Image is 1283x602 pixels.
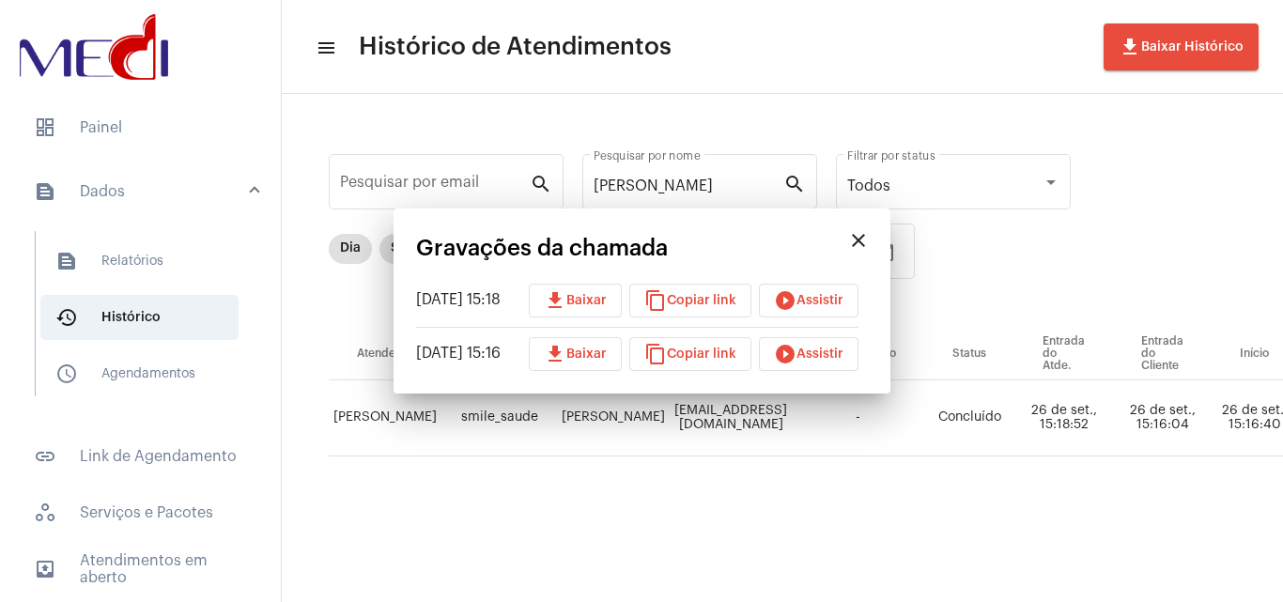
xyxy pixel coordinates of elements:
[40,351,239,396] span: Agendamentos
[34,180,251,203] mat-panel-title: Dados
[544,294,607,307] span: Baixar
[529,284,622,317] button: Baixar
[34,558,56,580] mat-icon: sidenav icon
[40,239,239,284] span: Relatórios
[359,32,672,62] span: Histórico de Atendimentos
[34,116,56,139] span: sidenav icon
[924,328,1014,380] th: Status
[557,380,670,456] td: [PERSON_NAME]
[329,234,372,264] mat-chip: Dia
[34,445,56,468] mat-icon: sidenav icon
[670,380,792,456] td: [EMAIL_ADDRESS][DOMAIN_NAME]
[644,347,736,361] span: Copiar link
[774,294,843,307] span: Assistir
[55,306,78,329] mat-icon: sidenav icon
[1113,380,1212,456] td: 26 de set., 15:16:04
[924,380,1014,456] td: Concluído
[1119,40,1244,54] span: Baixar Histórico
[544,289,566,312] mat-icon: download
[19,547,262,592] span: Atendimentos em aberto
[329,380,441,456] td: [PERSON_NAME]
[416,292,501,307] span: [DATE] 15:18
[19,490,262,535] span: Serviços e Pacotes
[316,37,334,59] mat-icon: sidenav icon
[1014,328,1113,380] th: Entrada do Atde.
[792,380,924,456] td: -
[19,105,262,150] span: Painel
[379,234,454,264] mat-chip: Semana
[529,337,622,371] button: Baixar
[774,343,796,365] mat-icon: play_circle_filled
[55,363,78,385] mat-icon: sidenav icon
[644,294,736,307] span: Copiar link
[629,337,751,371] button: Copiar link
[544,343,566,365] mat-icon: download
[759,284,858,317] button: Assistir
[1014,380,1113,456] td: 26 de set., 15:18:52
[759,337,858,371] button: Assistir
[774,289,796,312] mat-icon: play_circle_filled
[461,410,538,424] span: smile_saude
[340,178,530,194] input: Pesquisar por email
[629,284,751,317] button: Copiar link
[34,502,56,524] span: sidenav icon
[530,172,552,194] mat-icon: search
[847,229,870,252] mat-icon: close
[1119,36,1141,58] mat-icon: file_download
[329,328,441,380] th: Atendente
[544,347,607,361] span: Baixar
[594,178,783,194] input: Pesquisar por nome
[644,343,667,365] mat-icon: content_copy
[783,172,806,194] mat-icon: search
[34,180,56,203] mat-icon: sidenav icon
[774,347,843,361] span: Assistir
[416,236,840,260] mat-card-title: Gravações da chamada
[847,178,890,193] span: Todos
[55,250,78,272] mat-icon: sidenav icon
[416,346,501,361] span: [DATE] 15:16
[1113,328,1212,380] th: Entrada do Cliente
[19,434,262,479] span: Link de Agendamento
[644,289,667,312] mat-icon: content_copy
[40,295,239,340] span: Histórico
[15,9,173,85] img: d3a1b5fa-500b-b90f-5a1c-719c20e9830b.png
